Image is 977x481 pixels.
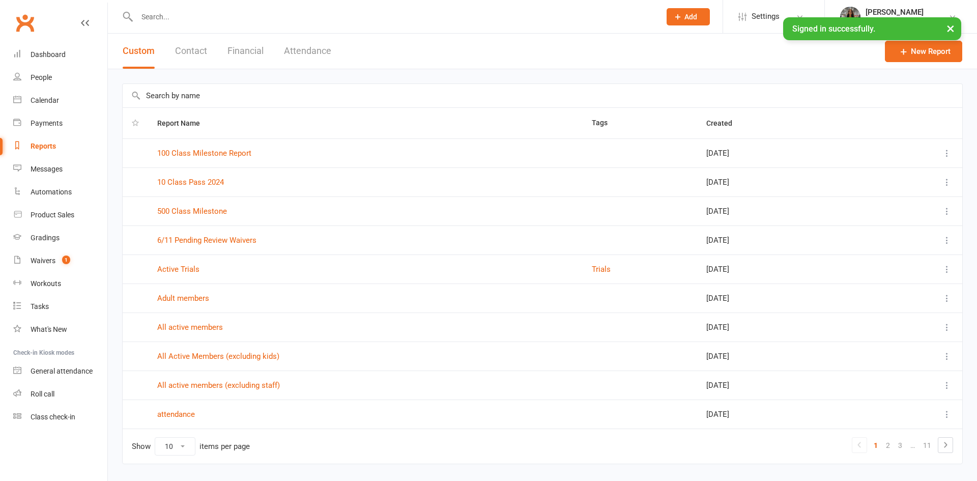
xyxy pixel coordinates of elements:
[157,410,195,419] a: attendance
[906,438,919,452] a: …
[157,265,199,274] a: Active Trials
[792,24,875,34] span: Signed in successfully.
[157,149,251,158] a: 100 Class Milestone Report
[697,254,868,284] td: [DATE]
[157,178,224,187] a: 10 Class Pass 2024
[13,66,107,89] a: People
[157,236,256,245] a: 6/11 Pending Review Waivers
[13,295,107,318] a: Tasks
[684,13,697,21] span: Add
[134,10,653,24] input: Search...
[31,73,52,81] div: People
[157,323,223,332] a: All active members
[12,10,38,36] a: Clubworx
[13,181,107,204] a: Automations
[667,8,710,25] button: Add
[752,5,780,28] span: Settings
[62,256,70,264] span: 1
[31,325,67,333] div: What's New
[919,438,935,452] a: 11
[697,138,868,167] td: [DATE]
[13,227,107,249] a: Gradings
[31,367,93,375] div: General attendance
[13,318,107,341] a: What's New
[13,43,107,66] a: Dashboard
[31,279,61,288] div: Workouts
[870,438,882,452] a: 1
[157,119,211,127] span: Report Name
[894,438,906,452] a: 3
[157,294,209,303] a: Adult members
[583,108,697,138] th: Tags
[31,142,56,150] div: Reports
[157,207,227,216] a: 500 Class Milestone
[706,119,743,127] span: Created
[31,302,49,310] div: Tasks
[13,406,107,429] a: Class kiosk mode
[13,158,107,181] a: Messages
[13,383,107,406] a: Roll call
[157,117,211,129] button: Report Name
[31,119,63,127] div: Payments
[31,188,72,196] div: Automations
[31,413,75,421] div: Class check-in
[13,112,107,135] a: Payments
[123,84,962,107] input: Search by name
[706,117,743,129] button: Created
[132,437,250,456] div: Show
[31,50,66,59] div: Dashboard
[13,360,107,383] a: General attendance kiosk mode
[697,313,868,342] td: [DATE]
[697,371,868,400] td: [DATE]
[13,249,107,272] a: Waivers 1
[31,234,60,242] div: Gradings
[157,352,279,361] a: All Active Members (excluding kids)
[697,284,868,313] td: [DATE]
[31,165,63,173] div: Messages
[697,342,868,371] td: [DATE]
[13,135,107,158] a: Reports
[697,225,868,254] td: [DATE]
[697,196,868,225] td: [DATE]
[866,8,924,17] div: [PERSON_NAME]
[199,442,250,451] div: items per page
[13,204,107,227] a: Product Sales
[885,41,962,62] a: New Report
[941,17,960,39] button: ×
[882,438,894,452] a: 2
[227,34,264,69] button: Financial
[866,17,924,26] div: Strike Studio
[697,167,868,196] td: [DATE]
[157,381,280,390] a: All active members (excluding staff)
[31,390,54,398] div: Roll call
[592,263,611,275] button: Trials
[13,89,107,112] a: Calendar
[284,34,331,69] button: Attendance
[175,34,207,69] button: Contact
[840,7,860,27] img: thumb_image1759201455.png
[31,96,59,104] div: Calendar
[31,211,74,219] div: Product Sales
[123,34,155,69] button: Custom
[697,400,868,429] td: [DATE]
[13,272,107,295] a: Workouts
[31,257,55,265] div: Waivers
